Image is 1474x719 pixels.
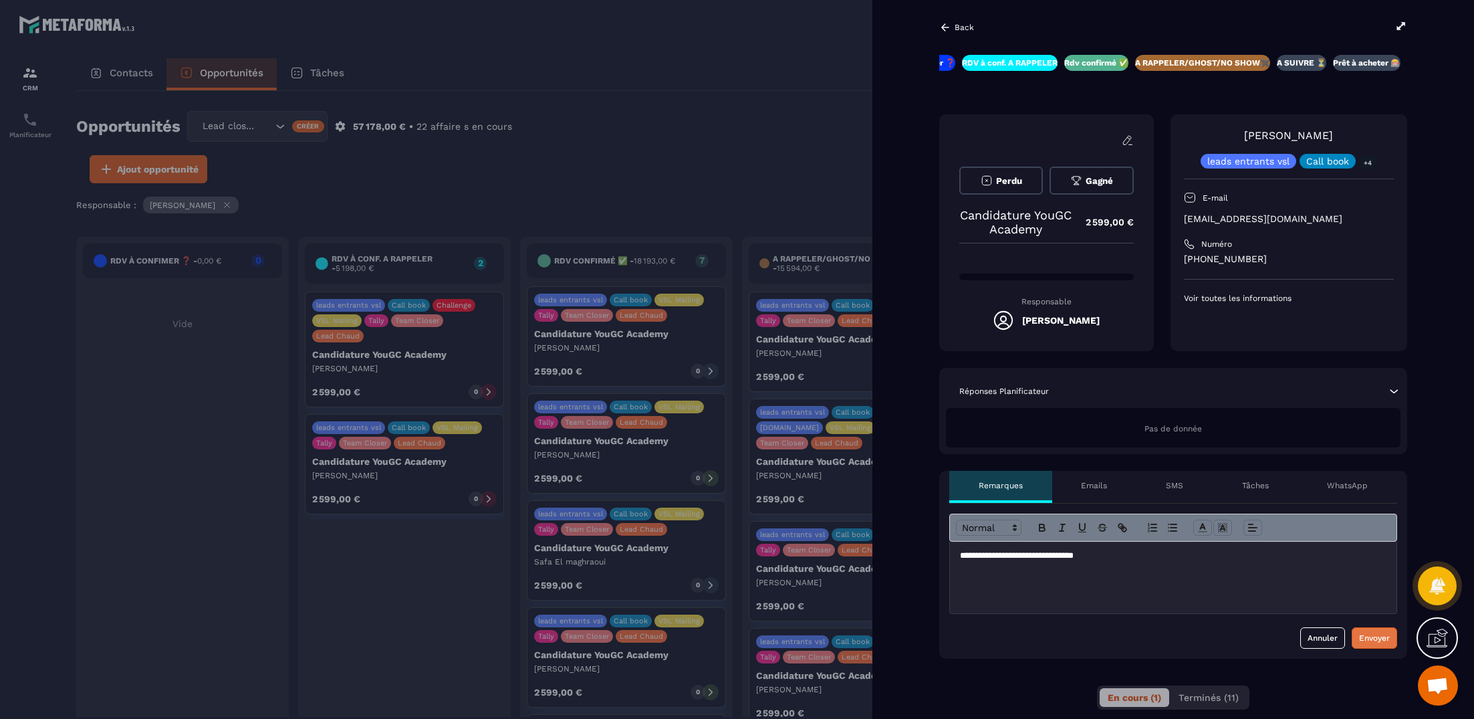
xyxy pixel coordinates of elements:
p: Voir toutes les informations [1184,293,1394,304]
p: [PHONE_NUMBER] [1184,253,1394,266]
a: [PERSON_NAME] [1244,129,1333,142]
p: Candidature YouGC Academy [959,208,1072,236]
p: SMS [1166,480,1183,491]
div: Ouvrir le chat [1418,665,1458,706]
span: En cours (1) [1108,692,1161,703]
p: Emails [1081,480,1107,491]
span: Gagné [1086,176,1113,186]
span: Perdu [996,176,1022,186]
span: Pas de donnée [1144,424,1202,433]
p: leads entrants vsl [1207,157,1289,166]
button: Envoyer [1352,627,1397,649]
p: 2 599,00 € [1072,209,1134,235]
p: Responsable [959,297,1134,306]
p: Numéro [1201,239,1232,249]
button: Annuler [1300,627,1345,649]
p: Réponses Planificateur [959,386,1049,397]
button: Perdu [959,167,1043,195]
button: Gagné [1050,167,1133,195]
p: E-mail [1203,193,1228,203]
p: +4 [1359,156,1376,170]
p: WhatsApp [1327,480,1368,491]
p: Call book [1306,157,1349,166]
button: En cours (1) [1100,688,1169,707]
p: Remarques [979,480,1023,491]
p: [EMAIL_ADDRESS][DOMAIN_NAME] [1184,213,1394,225]
h5: [PERSON_NAME] [1022,315,1100,326]
p: Tâches [1242,480,1269,491]
span: Terminés (11) [1179,692,1239,703]
button: Terminés (11) [1171,688,1247,707]
div: Envoyer [1359,631,1390,645]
